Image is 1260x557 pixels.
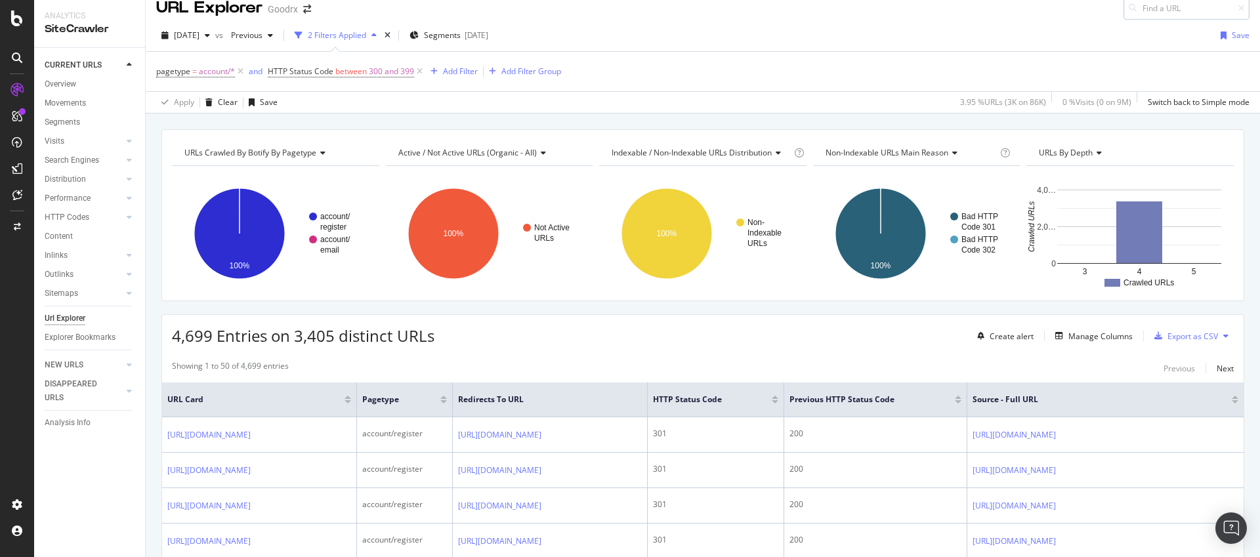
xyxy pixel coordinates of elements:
[45,249,123,262] a: Inlinks
[167,428,251,442] a: [URL][DOMAIN_NAME]
[226,25,278,46] button: Previous
[289,25,382,46] button: 2 Filters Applied
[230,261,250,270] text: 100%
[1192,267,1196,276] text: 5
[1039,147,1093,158] span: URLs by Depth
[382,29,393,42] div: times
[961,245,996,255] text: Code 302
[599,176,805,291] svg: A chart.
[398,147,537,158] span: Active / Not Active URLs (organic - all)
[268,66,333,77] span: HTTP Status Code
[45,115,136,129] a: Segments
[45,312,136,325] a: Url Explorer
[215,30,226,41] span: vs
[45,77,76,91] div: Overview
[973,535,1056,548] a: [URL][DOMAIN_NAME]
[1232,30,1249,41] div: Save
[172,325,434,346] span: 4,699 Entries on 3,405 distinct URLs
[45,192,123,205] a: Performance
[369,62,414,81] span: 300 and 399
[45,358,83,372] div: NEW URLS
[973,464,1056,477] a: [URL][DOMAIN_NAME]
[458,428,541,442] a: [URL][DOMAIN_NAME]
[45,416,91,430] div: Analysis Info
[1083,267,1087,276] text: 3
[1137,267,1142,276] text: 4
[362,534,446,546] div: account/register
[458,394,622,405] span: Redirects to URL
[45,10,135,22] div: Analytics
[1217,360,1234,376] button: Next
[1215,25,1249,46] button: Save
[167,394,341,405] span: URL Card
[308,30,366,41] div: 2 Filters Applied
[612,147,772,158] span: Indexable / Non-Indexable URLs distribution
[960,96,1046,108] div: 3.95 % URLs ( 3K on 86K )
[174,96,194,108] div: Apply
[45,211,123,224] a: HTTP Codes
[501,66,561,77] div: Add Filter Group
[45,154,123,167] a: Search Engines
[1036,142,1222,163] h4: URLs by Depth
[458,535,541,548] a: [URL][DOMAIN_NAME]
[156,92,194,113] button: Apply
[747,228,782,237] text: Indexable
[973,499,1056,512] a: [URL][DOMAIN_NAME]
[961,222,996,232] text: Code 301
[789,428,961,440] div: 200
[653,534,778,546] div: 301
[243,92,278,113] button: Save
[789,394,935,405] span: Previous HTTP Status Code
[249,65,262,77] button: and
[335,66,367,77] span: between
[424,30,461,41] span: Segments
[192,66,197,77] span: =
[45,115,80,129] div: Segments
[1062,96,1131,108] div: 0 % Visits ( 0 on 9M )
[45,331,136,344] a: Explorer Bookmarks
[1164,360,1195,376] button: Previous
[45,173,86,186] div: Distribution
[45,211,89,224] div: HTTP Codes
[747,218,765,227] text: Non-
[45,377,123,405] a: DISAPPEARED URLS
[249,66,262,77] div: and
[226,30,262,41] span: Previous
[823,142,998,163] h4: Non-Indexable URLs Main Reason
[362,499,446,510] div: account/register
[184,147,316,158] span: URLs Crawled By Botify By pagetype
[45,173,123,186] a: Distribution
[45,416,136,430] a: Analysis Info
[172,176,377,291] div: A chart.
[260,96,278,108] div: Save
[45,249,68,262] div: Inlinks
[45,58,123,72] a: CURRENT URLS
[484,64,561,79] button: Add Filter Group
[1217,363,1234,374] div: Next
[1215,512,1247,544] div: Open Intercom Messenger
[45,287,78,300] div: Sitemaps
[320,212,350,221] text: account/
[990,331,1034,342] div: Create alert
[465,30,488,41] div: [DATE]
[1143,92,1249,113] button: Switch back to Simple mode
[653,428,778,440] div: 301
[534,234,554,243] text: URLs
[1038,222,1057,232] text: 2,0…
[1028,201,1037,252] text: Crawled URLs
[870,261,891,270] text: 100%
[789,534,961,546] div: 200
[653,463,778,475] div: 301
[1050,328,1133,344] button: Manage Columns
[199,62,235,81] span: account/*
[973,394,1212,405] span: Source - Full URL
[320,235,350,244] text: account/
[320,245,339,255] text: email
[45,331,115,344] div: Explorer Bookmarks
[789,463,961,475] div: 200
[973,428,1056,442] a: [URL][DOMAIN_NAME]
[45,358,123,372] a: NEW URLS
[200,92,238,113] button: Clear
[961,212,998,221] text: Bad HTTP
